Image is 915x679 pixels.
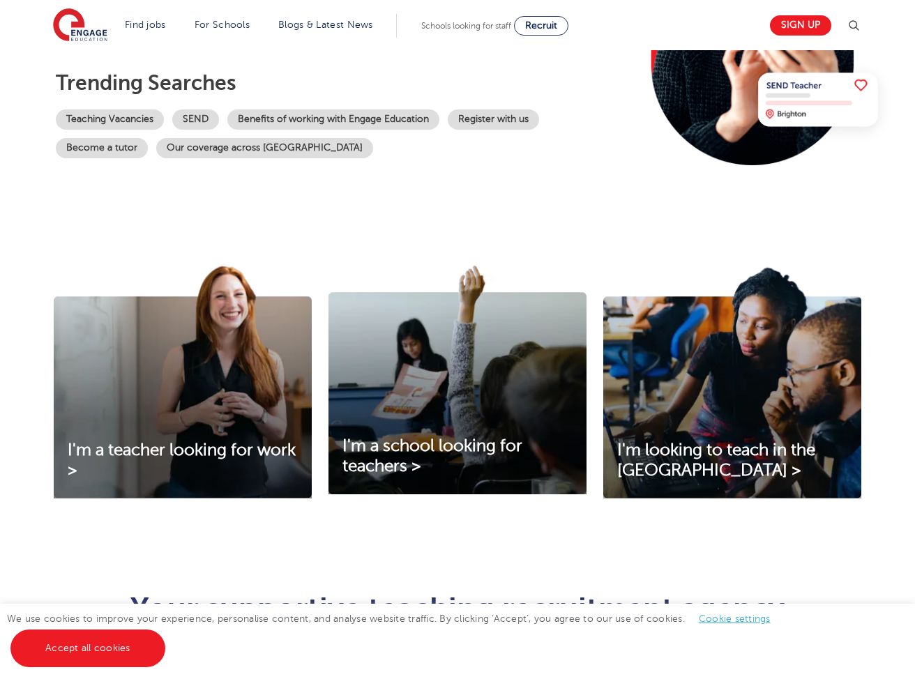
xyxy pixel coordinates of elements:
[56,70,619,96] p: Trending searches
[617,441,815,480] span: I'm looking to teach in the [GEOGRAPHIC_DATA] >
[53,8,107,43] img: Engage Education
[54,441,312,481] a: I'm a teacher looking for work >
[195,20,250,30] a: For Schools
[421,21,511,31] span: Schools looking for staff
[525,20,557,31] span: Recruit
[448,109,539,130] a: Register with us
[514,16,568,36] a: Recruit
[342,436,522,475] span: I'm a school looking for teachers >
[156,138,373,158] a: Our coverage across [GEOGRAPHIC_DATA]
[770,15,831,36] a: Sign up
[10,630,165,667] a: Accept all cookies
[278,20,373,30] a: Blogs & Latest News
[125,20,166,30] a: Find jobs
[699,613,771,624] a: Cookie settings
[603,441,861,481] a: I'm looking to teach in the [GEOGRAPHIC_DATA] >
[172,109,219,130] a: SEND
[227,109,439,130] a: Benefits of working with Engage Education
[116,593,800,624] h1: Your supportive teaching recruitment agency
[68,441,296,480] span: I'm a teacher looking for work >
[54,266,312,498] img: I'm a teacher looking for work
[56,138,148,158] a: Become a tutor
[7,613,785,653] span: We use cookies to improve your experience, personalise content, and analyse website traffic. By c...
[603,266,861,498] img: I'm looking to teach in the UK
[328,436,587,477] a: I'm a school looking for teachers >
[328,266,587,494] img: I'm a school looking for teachers
[56,109,164,130] a: Teaching Vacancies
